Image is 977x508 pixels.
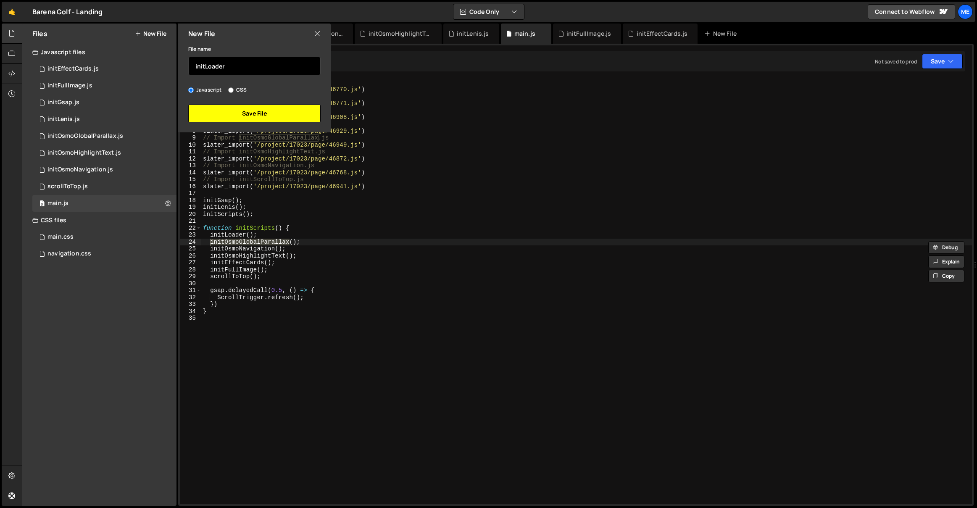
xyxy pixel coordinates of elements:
[32,29,47,38] h2: Files
[180,294,201,301] div: 32
[47,99,79,106] div: initGsap.js
[188,86,222,94] label: Javascript
[180,280,201,287] div: 30
[958,4,973,19] a: Me
[928,255,964,268] button: Explain
[180,245,201,253] div: 25
[228,87,234,93] input: CSS
[180,197,201,204] div: 18
[32,161,176,178] div: 17023/46768.js
[180,232,201,239] div: 23
[180,155,201,163] div: 12
[875,58,917,65] div: Not saved to prod
[922,54,963,69] button: Save
[32,229,176,245] div: 17023/46760.css
[180,204,201,211] div: 19
[32,7,103,17] div: Barena Golf - Landing
[180,148,201,155] div: 11
[22,212,176,229] div: CSS files
[180,273,201,280] div: 29
[47,166,113,174] div: initOsmoNavigation.js
[180,162,201,169] div: 13
[180,134,201,142] div: 9
[180,225,201,232] div: 22
[188,45,211,53] label: File name
[704,29,740,38] div: New File
[188,29,215,38] h2: New File
[47,116,80,123] div: initLenis.js
[369,29,432,38] div: initOsmoHighlightText.js
[135,30,166,37] button: New File
[32,128,176,145] div: 17023/46949.js
[32,111,176,128] div: 17023/46770.js
[47,132,123,140] div: initOsmoGlobalParallax.js
[457,29,489,38] div: initLenis.js
[2,2,22,22] a: 🤙
[47,200,68,207] div: main.js
[180,315,201,322] div: 35
[47,82,92,89] div: initFullImage.js
[47,65,99,73] div: initEffectCards.js
[32,245,176,262] div: 17023/46759.css
[22,44,176,61] div: Javascript files
[180,169,201,176] div: 14
[928,270,964,282] button: Copy
[180,301,201,308] div: 33
[32,61,176,77] div: 17023/46908.js
[188,87,194,93] input: Javascript
[188,105,321,122] button: Save File
[637,29,688,38] div: initEffectCards.js
[180,259,201,266] div: 27
[180,176,201,183] div: 15
[32,145,176,161] div: 17023/46872.js
[180,308,201,315] div: 34
[47,233,74,241] div: main.css
[180,287,201,294] div: 31
[566,29,611,38] div: initFullImage.js
[40,201,45,208] span: 0
[928,241,964,254] button: Debug
[180,190,201,197] div: 17
[180,266,201,274] div: 28
[180,142,201,149] div: 10
[180,218,201,225] div: 21
[228,86,247,94] label: CSS
[180,253,201,260] div: 26
[868,4,955,19] a: Connect to Webflow
[32,195,176,212] div: 17023/46769.js
[453,4,524,19] button: Code Only
[47,250,91,258] div: navigation.css
[47,149,121,157] div: initOsmoHighlightText.js
[180,183,201,190] div: 16
[32,77,176,94] div: 17023/46929.js
[180,239,201,246] div: 24
[180,211,201,218] div: 20
[514,29,535,38] div: main.js
[32,94,176,111] div: 17023/46771.js
[47,183,88,190] div: scrollToTop.js
[32,178,176,195] div: 17023/46941.js
[188,57,321,75] input: Name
